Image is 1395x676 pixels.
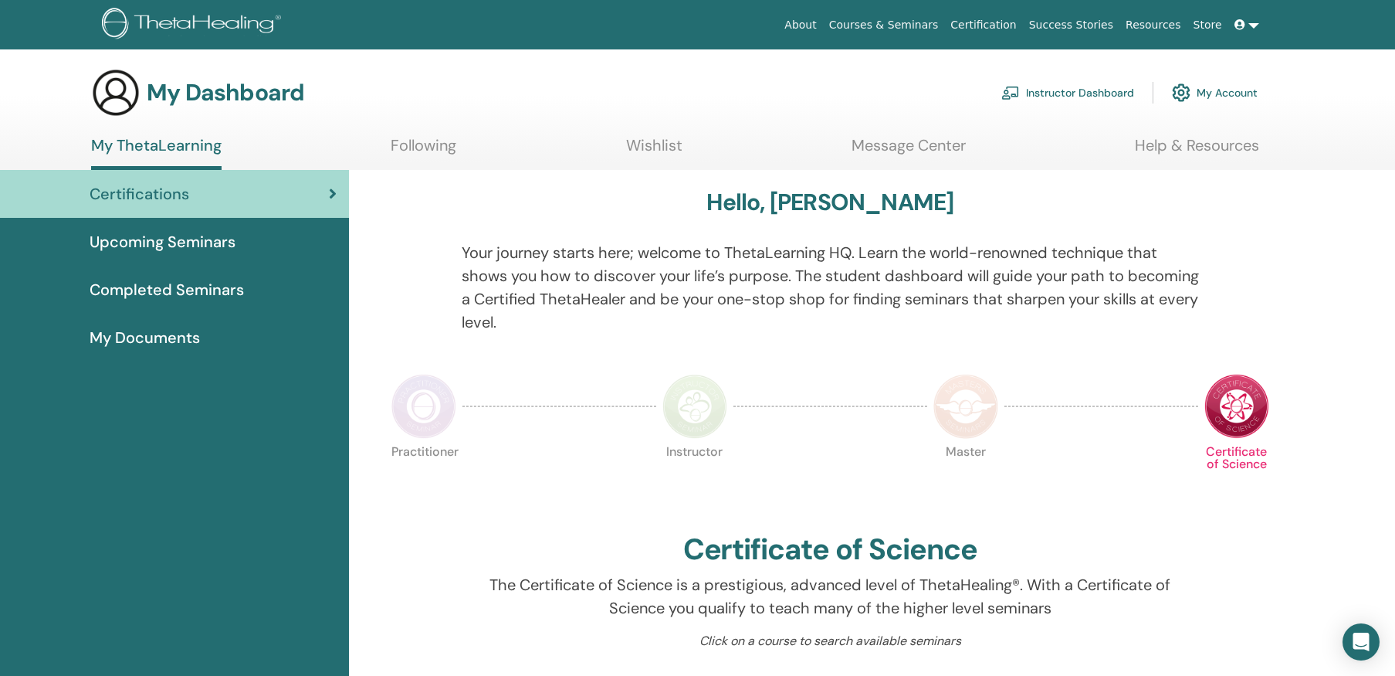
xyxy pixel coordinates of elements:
span: Completed Seminars [90,278,244,301]
p: The Certificate of Science is a prestigious, advanced level of ThetaHealing®. With a Certificate ... [462,573,1199,620]
h2: Certificate of Science [683,532,978,568]
img: Practitioner [391,374,456,439]
span: Upcoming Seminars [90,230,235,253]
p: Practitioner [391,446,456,511]
a: My ThetaLearning [91,136,222,170]
img: chalkboard-teacher.svg [1001,86,1020,100]
img: Certificate of Science [1204,374,1269,439]
a: Success Stories [1023,11,1119,39]
a: About [778,11,822,39]
img: generic-user-icon.jpg [91,68,141,117]
a: Store [1187,11,1228,39]
a: Resources [1119,11,1187,39]
h3: My Dashboard [147,79,304,107]
a: Courses & Seminars [823,11,945,39]
p: Instructor [662,446,727,511]
p: Click on a course to search available seminars [462,632,1199,651]
a: Following [391,136,456,166]
h3: Hello, [PERSON_NAME] [706,189,953,216]
a: Help & Resources [1135,136,1259,166]
img: Master [933,374,998,439]
a: Instructor Dashboard [1001,76,1134,110]
p: Your journey starts here; welcome to ThetaLearning HQ. Learn the world-renowned technique that sh... [462,241,1199,334]
span: My Documents [90,326,200,349]
p: Certificate of Science [1204,446,1269,511]
div: Open Intercom Messenger [1343,623,1380,661]
a: Wishlist [626,136,682,166]
a: My Account [1172,76,1258,110]
a: Certification [944,11,1022,39]
a: Message Center [852,136,966,166]
img: cog.svg [1172,80,1190,106]
img: logo.png [102,8,286,42]
p: Master [933,446,998,511]
span: Certifications [90,182,189,206]
img: Instructor [662,374,727,439]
